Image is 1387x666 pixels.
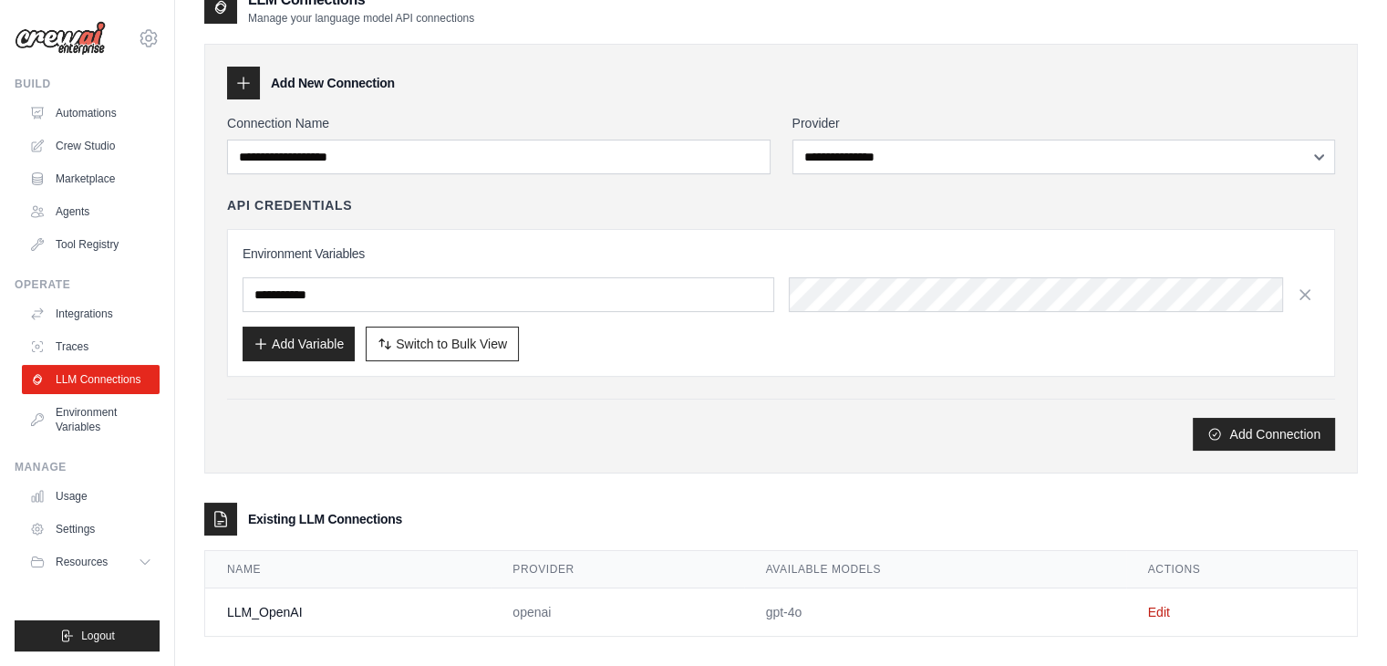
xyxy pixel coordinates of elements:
[22,299,160,328] a: Integrations
[22,99,160,128] a: Automations
[491,551,743,588] th: Provider
[243,245,1320,263] h3: Environment Variables
[227,114,771,132] label: Connection Name
[396,335,507,353] span: Switch to Bulk View
[22,197,160,226] a: Agents
[205,588,491,637] td: LLM_OpenAI
[22,482,160,511] a: Usage
[744,588,1126,637] td: gpt-4o
[271,74,395,92] h3: Add New Connection
[15,277,160,292] div: Operate
[56,555,108,569] span: Resources
[248,11,474,26] p: Manage your language model API connections
[22,365,160,394] a: LLM Connections
[1193,418,1335,451] button: Add Connection
[22,547,160,577] button: Resources
[227,196,352,214] h4: API Credentials
[22,131,160,161] a: Crew Studio
[15,620,160,651] button: Logout
[22,398,160,442] a: Environment Variables
[15,21,106,56] img: Logo
[22,515,160,544] a: Settings
[744,551,1126,588] th: Available Models
[15,77,160,91] div: Build
[248,510,402,528] h3: Existing LLM Connections
[22,164,160,193] a: Marketplace
[366,327,519,361] button: Switch to Bulk View
[243,327,355,361] button: Add Variable
[15,460,160,474] div: Manage
[1126,551,1357,588] th: Actions
[1148,605,1170,619] a: Edit
[22,230,160,259] a: Tool Registry
[491,588,743,637] td: openai
[81,629,115,643] span: Logout
[205,551,491,588] th: Name
[22,332,160,361] a: Traces
[792,114,1336,132] label: Provider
